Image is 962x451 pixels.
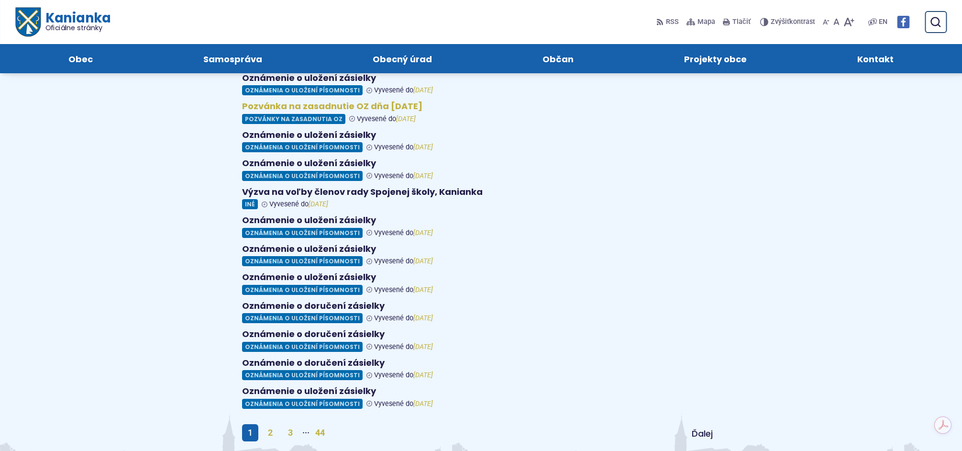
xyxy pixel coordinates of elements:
a: Kontakt [811,44,939,73]
span: Mapa [697,16,715,28]
button: Tlačiť [721,12,752,32]
button: Zmenšiť veľkosť písma [821,12,831,32]
img: Prejsť na domovskú stránku [15,8,40,37]
a: Pozvánka na zasadnutie OZ dňa [DATE] Pozvánky na zasadnutia OZ Vyvesené do[DATE] [242,101,720,124]
h4: Oznámenie o uložení zásielky [242,158,720,169]
a: 2 [262,424,278,441]
span: RSS [666,16,679,28]
span: kontrast [771,18,815,26]
button: Zvýšiťkontrast [760,12,817,32]
a: Občan [497,44,619,73]
span: ··· [302,424,310,441]
a: Oznámenie o uložení zásielky Oznámenia o uložení písomnosti Vyvesené do[DATE] [242,73,720,96]
h4: Oznámenie o doručení zásielky [242,358,720,369]
span: Zvýšiť [771,18,789,26]
h4: Oznámenie o doručení zásielky [242,329,720,340]
a: Oznámenie o uložení zásielky Oznámenia o uložení písomnosti Vyvesené do[DATE] [242,158,720,181]
a: Oznámenie o uložení zásielky Oznámenia o uložení písomnosti Vyvesené do[DATE] [242,130,720,153]
span: Samospráva [203,44,262,73]
a: Výzva na voľby členov rady Spojenej školy, Kanianka Iné Vyvesené do[DATE] [242,187,720,210]
span: 1 [242,424,258,441]
a: Mapa [685,12,717,32]
span: EN [879,16,887,28]
span: Kanianka [40,11,110,32]
span: Ďalej [692,428,713,440]
span: Projekty obce [684,44,747,73]
button: Nastaviť pôvodnú veľkosť písma [831,12,841,32]
a: Ďalej [684,425,720,442]
a: Oznámenie o doručení zásielky Oznámenia o uložení písomnosti Vyvesené do[DATE] [242,358,720,381]
a: Oznámenie o uložení zásielky Oznámenia o uložení písomnosti Vyvesené do[DATE] [242,244,720,267]
a: 44 [310,424,331,441]
a: Samospráva [158,44,308,73]
span: Oficiálne stránky [45,24,111,31]
h4: Oznámenie o uložení zásielky [242,272,720,283]
a: Projekty obce [638,44,792,73]
span: Kontakt [857,44,894,73]
span: Občan [542,44,574,73]
h4: Oznámenie o uložení zásielky [242,244,720,255]
h4: Pozvánka na zasadnutie OZ dňa [DATE] [242,101,720,112]
a: Oznámenie o uložení zásielky Oznámenia o uložení písomnosti Vyvesené do[DATE] [242,386,720,409]
a: 3 [282,424,299,441]
span: Obec [68,44,93,73]
a: Logo Kanianka, prejsť na domovskú stránku. [15,8,111,37]
span: Obecný úrad [373,44,432,73]
a: Oznámenie o doručení zásielky Oznámenia o uložení písomnosti Vyvesené do[DATE] [242,329,720,352]
span: Tlačiť [732,18,751,26]
a: Oznámenie o doručení zásielky Oznámenia o uložení písomnosti Vyvesené do[DATE] [242,301,720,324]
h4: Oznámenie o uložení zásielky [242,215,720,226]
a: Oznámenie o uložení zásielky Oznámenia o uložení písomnosti Vyvesené do[DATE] [242,272,720,295]
h4: Oznámenie o uložení zásielky [242,386,720,397]
h4: Oznámenie o uložení zásielky [242,130,720,141]
h4: Výzva na voľby členov rady Spojenej školy, Kanianka [242,187,720,198]
a: Obec [23,44,139,73]
h4: Oznámenie o doručení zásielky [242,301,720,312]
a: Oznámenie o uložení zásielky Oznámenia o uložení písomnosti Vyvesené do[DATE] [242,215,720,238]
a: RSS [656,12,681,32]
button: Zväčšiť veľkosť písma [841,12,856,32]
a: Obecný úrad [327,44,478,73]
img: Prejsť na Facebook stránku [897,16,909,28]
a: EN [877,16,889,28]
